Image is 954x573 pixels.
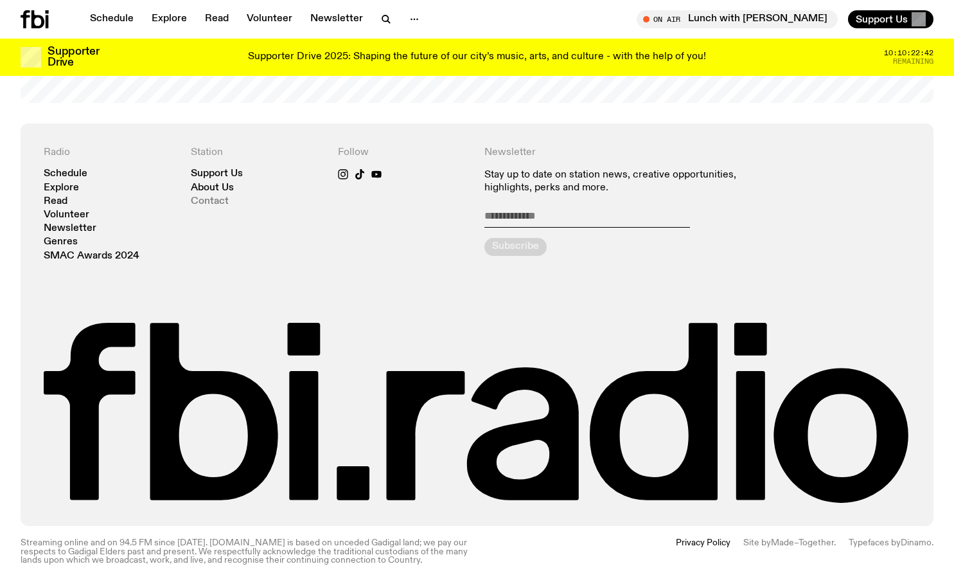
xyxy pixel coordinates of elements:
[848,10,933,28] button: Support Us
[191,197,229,206] a: Contact
[303,10,371,28] a: Newsletter
[191,183,234,193] a: About Us
[44,183,79,193] a: Explore
[44,197,67,206] a: Read
[856,14,908,25] span: Support Us
[44,169,87,179] a: Schedule
[637,10,838,28] button: On AirLunch with [PERSON_NAME]
[248,51,706,63] p: Supporter Drive 2025: Shaping the future of our city’s music, arts, and culture - with the help o...
[743,538,771,547] span: Site by
[191,169,243,179] a: Support Us
[834,538,836,547] span: .
[901,538,932,547] a: Dinamo
[44,251,139,261] a: SMAC Awards 2024
[484,147,763,159] h4: Newsletter
[884,50,933,57] span: 10:10:22:42
[484,169,763,194] p: Stay up to date on station news, creative opportunities, highlights, perks and more.
[338,147,470,159] h4: Follow
[191,147,322,159] h4: Station
[893,58,933,65] span: Remaining
[82,10,141,28] a: Schedule
[239,10,300,28] a: Volunteer
[771,538,834,547] a: Made–Together
[21,539,470,565] p: Streaming online and on 94.5 FM since [DATE]. [DOMAIN_NAME] is based on unceded Gadigal land; we ...
[197,10,236,28] a: Read
[44,147,175,159] h4: Radio
[44,237,78,247] a: Genres
[932,538,933,547] span: .
[849,538,901,547] span: Typefaces by
[44,224,96,233] a: Newsletter
[144,10,195,28] a: Explore
[676,539,730,565] a: Privacy Policy
[484,238,547,256] button: Subscribe
[48,46,99,68] h3: Supporter Drive
[44,210,89,220] a: Volunteer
